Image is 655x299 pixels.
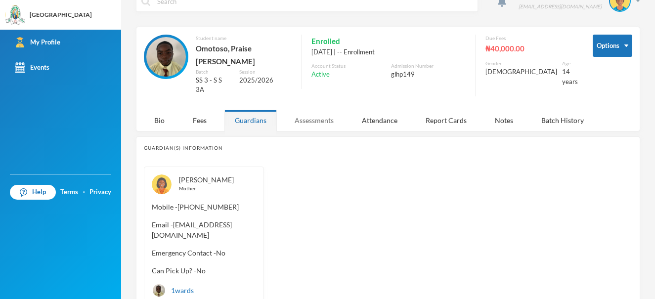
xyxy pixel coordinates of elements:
[5,5,25,25] img: logo
[153,284,165,297] img: STUDENT
[311,70,330,80] span: Active
[485,35,578,42] div: Due Fees
[239,76,292,85] div: 2025/2026
[152,174,172,194] img: GUARDIAN
[182,110,217,131] div: Fees
[152,248,256,258] span: Emergency Contact - No
[531,110,594,131] div: Batch History
[351,110,408,131] div: Attendance
[15,62,49,73] div: Events
[519,3,602,10] div: [EMAIL_ADDRESS][DOMAIN_NAME]
[484,110,524,131] div: Notes
[89,187,111,197] a: Privacy
[196,42,291,68] div: Omotoso, Praise [PERSON_NAME]
[562,60,578,67] div: Age
[83,187,85,197] div: ·
[311,62,386,70] div: Account Status
[391,62,465,70] div: Admission Number
[152,219,256,240] span: Email - [EMAIL_ADDRESS][DOMAIN_NAME]
[196,35,291,42] div: Student name
[144,144,632,152] div: Guardian(s) Information
[152,265,256,276] span: Can Pick Up? - No
[60,187,78,197] a: Terms
[152,283,194,298] div: 1 wards
[562,67,578,86] div: 14 years
[15,37,60,47] div: My Profile
[311,35,340,47] span: Enrolled
[179,185,256,192] div: Mother
[415,110,477,131] div: Report Cards
[152,202,256,212] span: Mobile - [PHONE_NUMBER]
[10,185,56,200] a: Help
[391,70,465,80] div: glhp149
[196,76,232,95] div: SS 3 - S S 3A
[144,110,175,131] div: Bio
[284,110,344,131] div: Assessments
[224,110,277,131] div: Guardians
[179,174,256,194] div: [PERSON_NAME]
[30,10,92,19] div: [GEOGRAPHIC_DATA]
[146,37,186,77] img: STUDENT
[196,68,232,76] div: Batch
[239,68,292,76] div: Session
[485,67,557,77] div: [DEMOGRAPHIC_DATA]
[485,42,578,55] div: ₦40,000.00
[311,47,465,57] div: [DATE] | -- Enrollment
[593,35,632,57] button: Options
[485,60,557,67] div: Gender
